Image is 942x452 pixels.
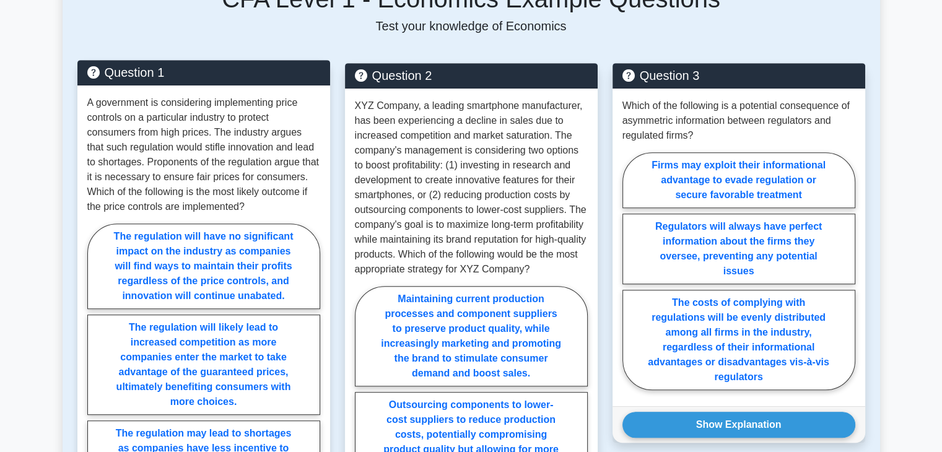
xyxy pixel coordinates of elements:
[622,214,855,284] label: Regulators will always have perfect information about the firms they oversee, preventing any pote...
[622,152,855,208] label: Firms may exploit their informational advantage to evade regulation or secure favorable treatment
[355,98,588,277] p: XYZ Company, a leading smartphone manufacturer, has been experiencing a decline in sales due to i...
[355,68,588,83] h5: Question 2
[87,315,320,415] label: The regulation will likely lead to increased competition as more companies enter the market to ta...
[87,224,320,309] label: The regulation will have no significant impact on the industry as companies will find ways to mai...
[622,290,855,390] label: The costs of complying with regulations will be evenly distributed among all firms in the industr...
[77,19,865,33] p: Test your knowledge of Economics
[87,65,320,80] h5: Question 1
[622,412,855,438] button: Show Explanation
[622,68,855,83] h5: Question 3
[87,95,320,214] p: A government is considering implementing price controls on a particular industry to protect consu...
[355,286,588,386] label: Maintaining current production processes and component suppliers to preserve product quality, whi...
[622,98,855,143] p: Which of the following is a potential consequence of asymmetric information between regulators an...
